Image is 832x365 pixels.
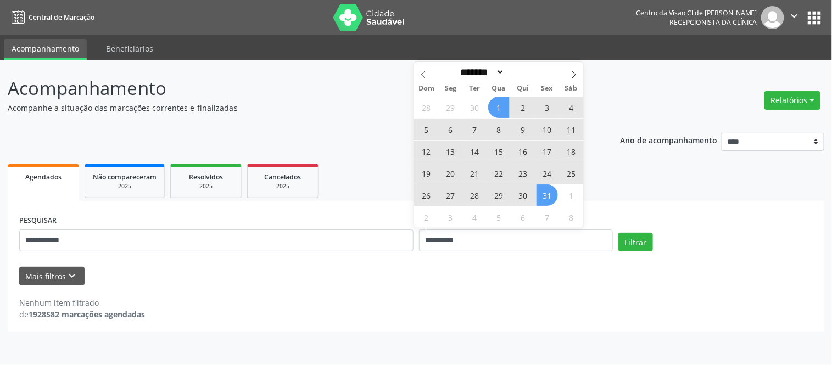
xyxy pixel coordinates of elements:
p: Acompanhamento [8,75,579,102]
input: Year [505,66,541,78]
a: Beneficiários [98,39,161,58]
span: Novembro 7, 2025 [537,206,558,228]
span: Outubro 24, 2025 [537,162,558,184]
button: Filtrar [618,233,653,251]
span: Novembro 8, 2025 [561,206,582,228]
span: Novembro 5, 2025 [488,206,510,228]
button: apps [805,8,824,27]
button: Relatórios [764,91,820,110]
span: Sáb [559,85,583,92]
span: Outubro 16, 2025 [512,141,534,162]
strong: 1928582 marcações agendadas [29,309,145,319]
span: Sex [535,85,559,92]
span: Recepcionista da clínica [669,18,757,27]
span: Novembro 4, 2025 [464,206,485,228]
span: Cancelados [265,172,301,182]
div: 2025 [255,182,310,190]
span: Novembro 6, 2025 [512,206,534,228]
span: Outubro 12, 2025 [416,141,437,162]
span: Outubro 21, 2025 [464,162,485,184]
span: Resolvidos [189,172,223,182]
span: Setembro 30, 2025 [464,97,485,118]
span: Não compareceram [93,172,157,182]
div: Centro da Visao Cl de [PERSON_NAME] [636,8,757,18]
span: Outubro 22, 2025 [488,162,510,184]
span: Outubro 13, 2025 [440,141,461,162]
span: Outubro 4, 2025 [561,97,582,118]
span: Outubro 2, 2025 [512,97,534,118]
span: Outubro 30, 2025 [512,184,534,206]
span: Novembro 2, 2025 [416,206,437,228]
a: Acompanhamento [4,39,87,60]
span: Outubro 14, 2025 [464,141,485,162]
div: de [19,308,145,320]
span: Qui [511,85,535,92]
span: Seg [438,85,462,92]
a: Central de Marcação [8,8,94,26]
span: Outubro 25, 2025 [561,162,582,184]
span: Outubro 19, 2025 [416,162,437,184]
span: Outubro 17, 2025 [537,141,558,162]
span: Central de Marcação [29,13,94,22]
span: Outubro 11, 2025 [561,119,582,140]
div: 2025 [178,182,233,190]
span: Outubro 15, 2025 [488,141,510,162]
span: Outubro 1, 2025 [488,97,510,118]
span: Novembro 3, 2025 [440,206,461,228]
span: Outubro 10, 2025 [537,119,558,140]
p: Acompanhe a situação das marcações correntes e finalizadas [8,102,579,114]
span: Agendados [25,172,62,182]
span: Outubro 8, 2025 [488,119,510,140]
span: Novembro 1, 2025 [561,184,582,206]
span: Outubro 28, 2025 [464,184,485,206]
span: Outubro 7, 2025 [464,119,485,140]
i:  [789,10,801,22]
span: Outubro 5, 2025 [416,119,437,140]
span: Setembro 28, 2025 [416,97,437,118]
span: Ter [462,85,487,92]
span: Setembro 29, 2025 [440,97,461,118]
span: Qua [487,85,511,92]
span: Outubro 29, 2025 [488,184,510,206]
span: Outubro 31, 2025 [537,184,558,206]
label: PESQUISAR [19,212,57,229]
div: Nenhum item filtrado [19,297,145,308]
button:  [784,6,805,29]
select: Month [457,66,505,78]
button: Mais filtroskeyboard_arrow_down [19,267,85,286]
span: Outubro 3, 2025 [537,97,558,118]
p: Ano de acompanhamento [620,133,717,147]
span: Outubro 6, 2025 [440,119,461,140]
span: Outubro 9, 2025 [512,119,534,140]
span: Outubro 20, 2025 [440,162,461,184]
img: img [761,6,784,29]
span: Outubro 26, 2025 [416,184,437,206]
div: 2025 [93,182,157,190]
span: Outubro 18, 2025 [561,141,582,162]
span: Outubro 27, 2025 [440,184,461,206]
i: keyboard_arrow_down [66,270,79,282]
span: Dom [414,85,438,92]
span: Outubro 23, 2025 [512,162,534,184]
